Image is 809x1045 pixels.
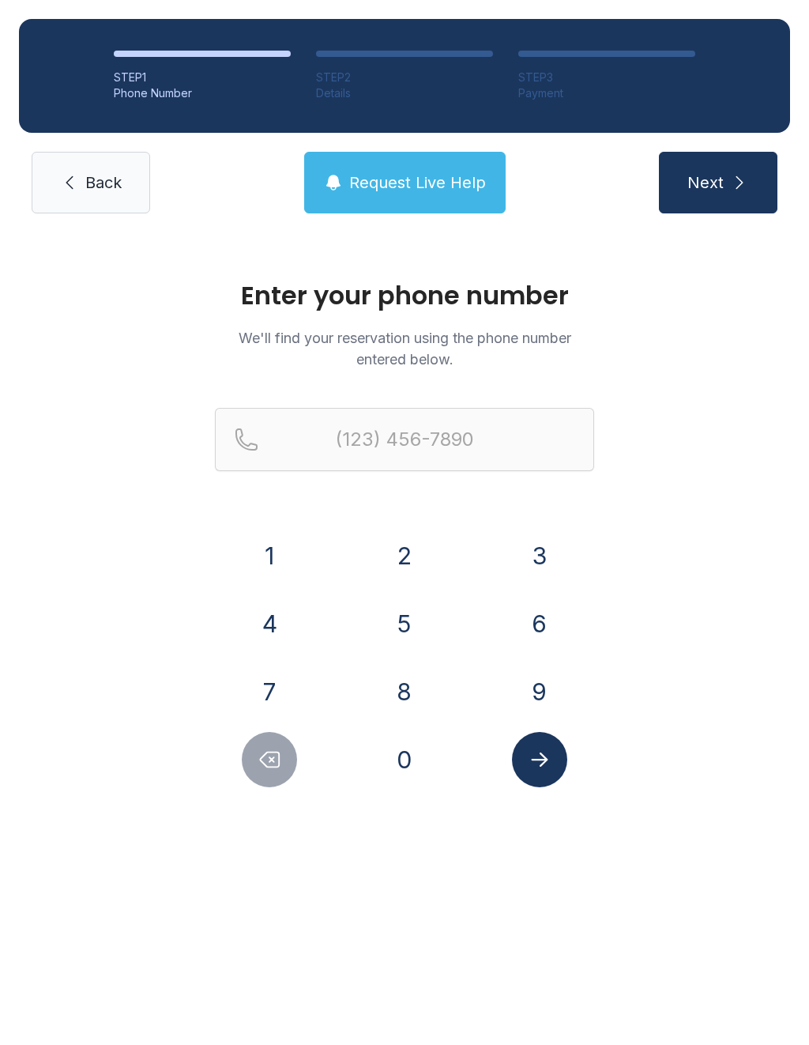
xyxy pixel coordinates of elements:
[242,596,297,651] button: 4
[215,283,594,308] h1: Enter your phone number
[377,732,432,787] button: 0
[518,85,695,101] div: Payment
[85,172,122,194] span: Back
[316,70,493,85] div: STEP 2
[377,528,432,583] button: 2
[114,85,291,101] div: Phone Number
[377,596,432,651] button: 5
[242,664,297,719] button: 7
[215,327,594,370] p: We'll find your reservation using the phone number entered below.
[349,172,486,194] span: Request Live Help
[242,528,297,583] button: 1
[687,172,724,194] span: Next
[215,408,594,471] input: Reservation phone number
[512,528,567,583] button: 3
[512,732,567,787] button: Submit lookup form
[242,732,297,787] button: Delete number
[512,664,567,719] button: 9
[518,70,695,85] div: STEP 3
[316,85,493,101] div: Details
[114,70,291,85] div: STEP 1
[377,664,432,719] button: 8
[512,596,567,651] button: 6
